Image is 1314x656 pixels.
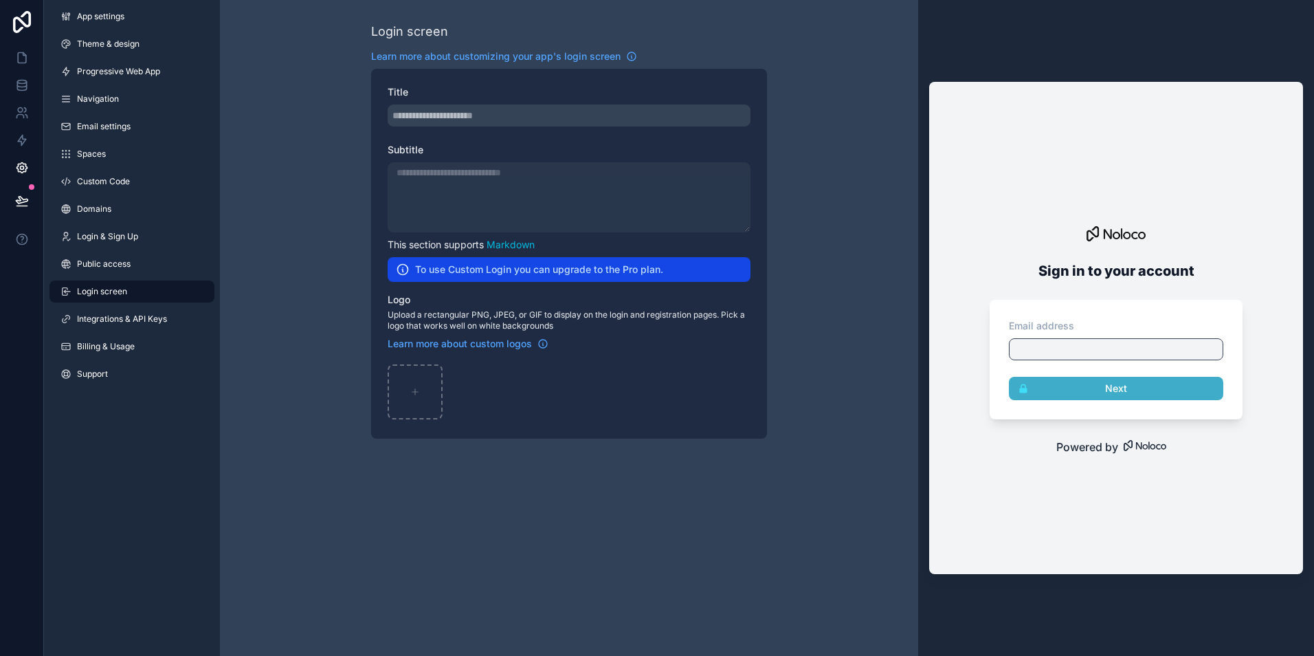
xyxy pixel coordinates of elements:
label: Email address [1009,319,1074,333]
span: Support [77,369,108,380]
h2: To use Custom Login you can upgrade to the Pro plan. [415,263,663,276]
span: Integrations & API Keys [77,314,167,325]
span: Custom Code [77,176,130,187]
a: Progressive Web App [49,61,214,83]
a: Spaces [49,143,214,165]
span: This section supports [388,239,484,250]
a: Domains [49,198,214,220]
a: Powered by [929,439,1303,455]
a: Login screen [49,281,214,303]
a: Billing & Usage [49,336,214,358]
a: Learn more about customizing your app's login screen [371,50,637,63]
span: Learn more about custom logos [388,337,532,351]
span: Login screen [77,286,127,297]
a: Navigation [49,88,214,110]
a: Learn more about custom logos [388,337,548,351]
button: Next [1009,377,1223,400]
a: Public access [49,253,214,275]
a: Support [49,363,214,385]
span: App settings [77,11,124,22]
a: Email settings [49,116,214,138]
span: Subtitle [388,144,423,155]
span: Billing & Usage [77,341,135,352]
a: App settings [49,6,214,28]
span: Login & Sign Up [77,231,138,242]
span: Public access [77,259,131,270]
span: Logo [388,294,410,305]
h2: Sign in to your account [984,259,1248,283]
img: logo [1080,220,1151,248]
a: Markdown [487,239,535,250]
span: Upload a rectangular PNG, JPEG, or GIF to display on the login and registration pages. Pick a log... [388,309,750,331]
span: Domains [77,204,111,215]
a: Custom Code [49,171,214,193]
span: Theme & design [77,39,140,50]
span: Powered by [1056,439,1118,455]
div: Login screen [371,22,448,41]
span: Learn more about customizing your app's login screen [371,50,621,63]
span: Navigation [77,94,119,105]
span: Spaces [77,149,106,160]
span: Email settings [77,121,131,132]
span: Title [388,86,408,98]
a: Theme & design [49,33,214,55]
a: Integrations & API Keys [49,308,214,330]
span: Progressive Web App [77,66,160,77]
a: Login & Sign Up [49,226,214,248]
